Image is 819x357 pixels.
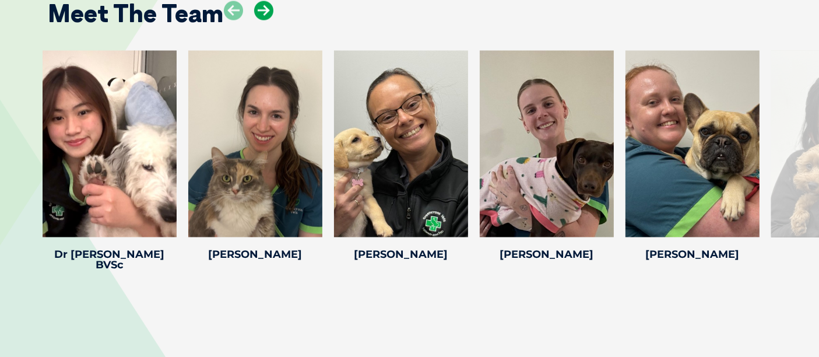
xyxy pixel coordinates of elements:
h4: [PERSON_NAME] [188,249,322,260]
h4: Dr [PERSON_NAME] BVSc [43,249,177,270]
h4: [PERSON_NAME] [334,249,468,260]
h2: Meet The Team [48,1,224,26]
h4: [PERSON_NAME] [625,249,760,260]
h4: [PERSON_NAME] [480,249,614,260]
